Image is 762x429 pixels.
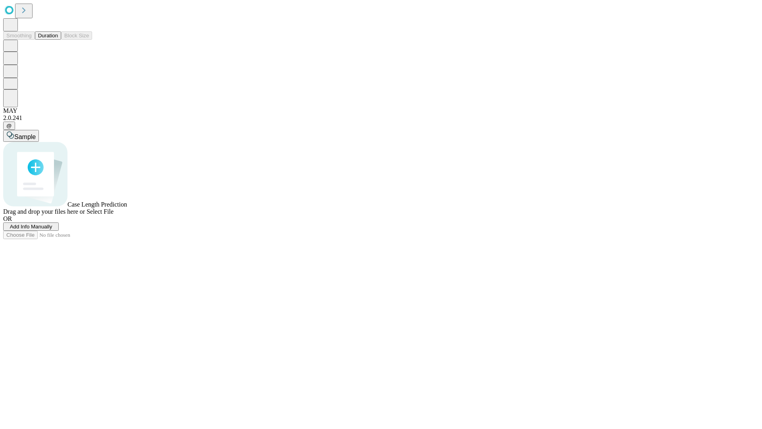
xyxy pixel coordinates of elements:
[3,107,759,114] div: MAY
[3,215,12,222] span: OR
[61,31,92,40] button: Block Size
[14,133,36,140] span: Sample
[3,130,39,142] button: Sample
[3,31,35,40] button: Smoothing
[35,31,61,40] button: Duration
[3,122,15,130] button: @
[87,208,114,215] span: Select File
[67,201,127,208] span: Case Length Prediction
[6,123,12,129] span: @
[3,208,85,215] span: Drag and drop your files here or
[3,222,59,231] button: Add Info Manually
[3,114,759,122] div: 2.0.241
[10,224,52,230] span: Add Info Manually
